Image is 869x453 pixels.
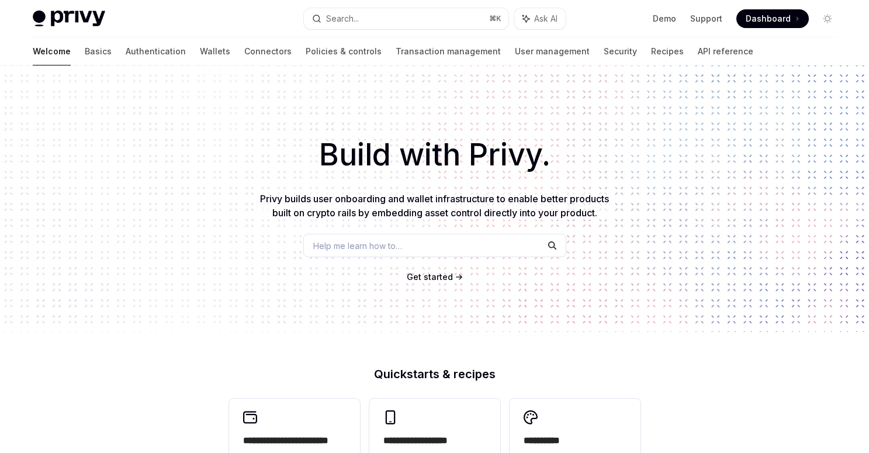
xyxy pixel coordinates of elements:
a: Dashboard [736,9,809,28]
span: Privy builds user onboarding and wallet infrastructure to enable better products built on crypto ... [260,193,609,219]
span: Ask AI [534,13,558,25]
button: Search...⌘K [304,8,508,29]
span: ⌘ K [489,14,501,23]
button: Ask AI [514,8,566,29]
a: API reference [698,37,753,65]
a: Demo [653,13,676,25]
span: Dashboard [746,13,791,25]
a: Welcome [33,37,71,65]
a: Basics [85,37,112,65]
a: Security [604,37,637,65]
h2: Quickstarts & recipes [229,368,641,380]
h1: Build with Privy. [19,132,850,178]
a: Policies & controls [306,37,382,65]
img: light logo [33,11,105,27]
a: Transaction management [396,37,501,65]
a: Recipes [651,37,684,65]
a: Connectors [244,37,292,65]
span: Get started [407,272,453,282]
a: Get started [407,271,453,283]
button: Toggle dark mode [818,9,837,28]
div: Search... [326,12,359,26]
a: User management [515,37,590,65]
a: Authentication [126,37,186,65]
a: Support [690,13,722,25]
a: Wallets [200,37,230,65]
span: Help me learn how to… [313,240,402,252]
